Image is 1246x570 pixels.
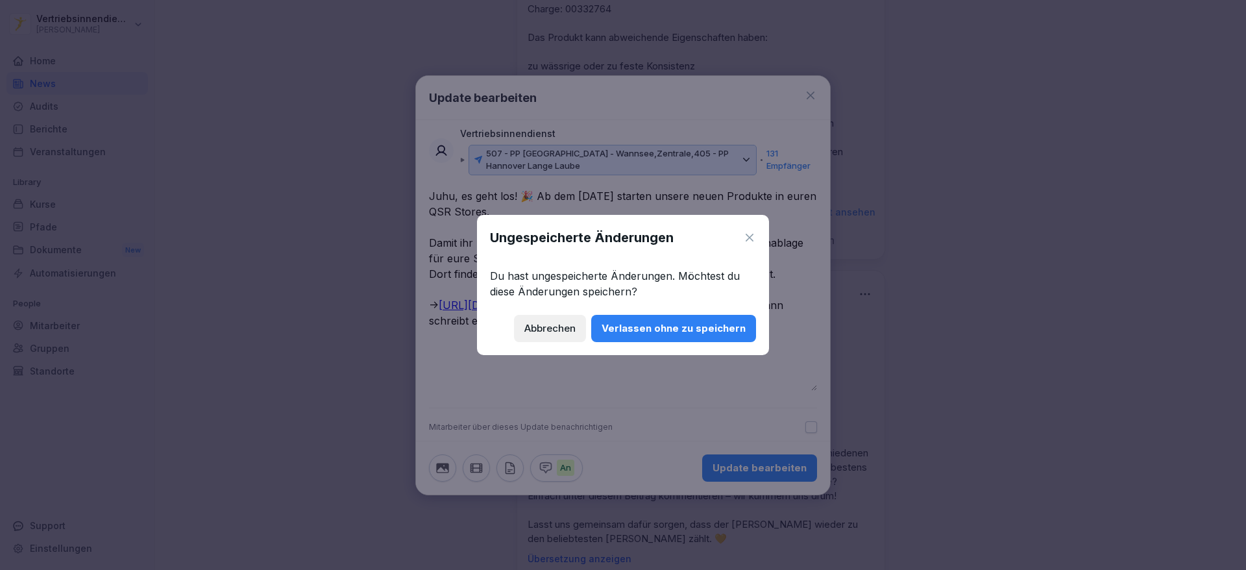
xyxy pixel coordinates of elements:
[490,268,756,299] p: Du hast ungespeicherte Änderungen. Möchtest du diese Änderungen speichern?
[591,315,756,342] button: Verlassen ohne zu speichern
[524,321,576,336] div: Abbrechen
[514,315,586,342] button: Abbrechen
[602,321,746,336] div: Verlassen ohne zu speichern
[490,228,674,247] h1: Ungespeicherte Änderungen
